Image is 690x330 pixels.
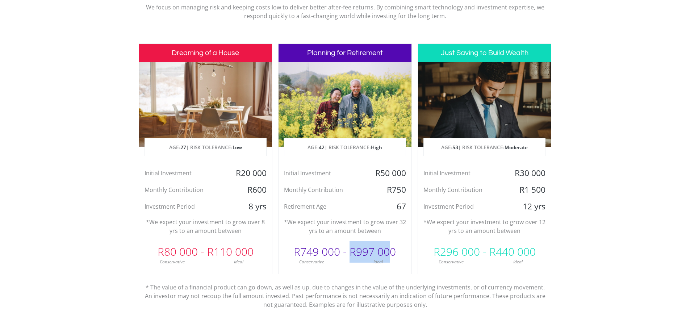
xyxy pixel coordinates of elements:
[452,144,458,151] span: 53
[180,144,186,151] span: 27
[139,259,206,265] div: Conservative
[423,218,545,235] p: *We expect your investment to grow over 12 yrs to an amount between
[319,144,325,151] span: 42
[227,168,272,179] div: R20 000
[139,241,272,263] div: R80 000 - R110 000
[227,201,272,212] div: 8 yrs
[507,168,551,179] div: R30 000
[367,201,411,212] div: 67
[418,241,551,263] div: R296 000 - R440 000
[139,168,228,179] div: Initial Investment
[367,184,411,195] div: R750
[139,201,228,212] div: Investment Period
[485,259,551,265] div: Ideal
[145,138,266,156] p: AGE: | RISK TOLERANCE:
[507,201,551,212] div: 12 yrs
[279,259,345,265] div: Conservative
[284,138,406,156] p: AGE: | RISK TOLERANCE:
[279,241,411,263] div: R749 000 - R997 000
[279,201,367,212] div: Retirement Age
[205,259,272,265] div: Ideal
[424,138,545,156] p: AGE: | RISK TOLERANCE:
[345,259,411,265] div: Ideal
[418,184,507,195] div: Monthly Contribution
[418,201,507,212] div: Investment Period
[418,259,485,265] div: Conservative
[418,44,551,62] h3: Just Saving to Build Wealth
[144,274,546,309] p: * The value of a financial product can go down, as well as up, due to changes in the value of the...
[279,168,367,179] div: Initial Investment
[367,168,411,179] div: R50 000
[279,184,367,195] div: Monthly Contribution
[507,184,551,195] div: R1 500
[371,144,382,151] span: High
[145,218,267,235] p: *We expect your investment to grow over 8 yrs to an amount between
[144,3,546,20] p: We focus on managing risk and keeping costs low to deliver better after-fee returns. By combining...
[233,144,242,151] span: Low
[505,144,528,151] span: Moderate
[284,218,406,235] p: *We expect your investment to grow over 32 yrs to an amount between
[279,44,411,62] h3: Planning for Retirement
[418,168,507,179] div: Initial Investment
[227,184,272,195] div: R600
[139,184,228,195] div: Monthly Contribution
[139,44,272,62] h3: Dreaming of a House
